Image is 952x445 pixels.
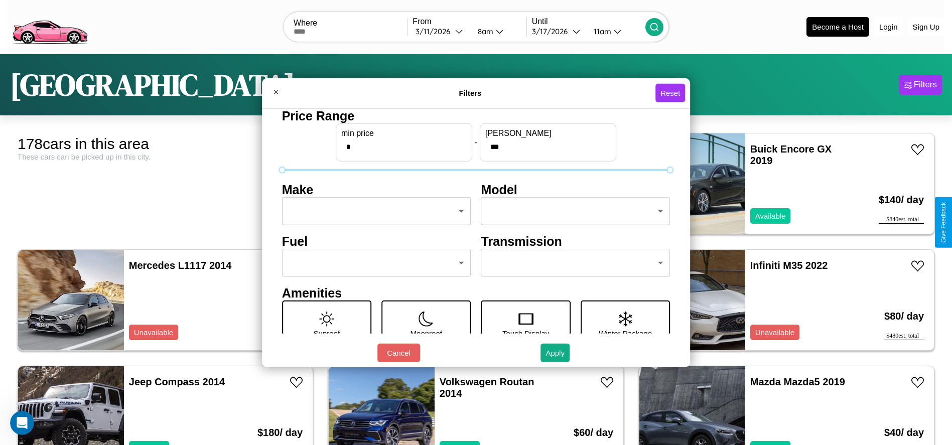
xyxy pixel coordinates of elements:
p: Winter Package [599,326,652,340]
button: Filters [899,75,942,95]
div: 178 cars in this area [18,135,313,153]
button: Become a Host [806,17,869,37]
div: Give Feedback [940,202,947,243]
div: $ 840 est. total [879,216,924,224]
iframe: Intercom live chat [10,411,34,435]
p: Sunroof [314,326,340,340]
p: Moonroof [411,326,442,340]
label: min price [341,128,467,137]
a: Mercedes L1117 2014 [129,260,232,271]
button: Login [874,18,903,36]
h1: [GEOGRAPHIC_DATA] [10,64,295,105]
p: - [475,135,477,149]
label: From [413,17,526,26]
h4: Make [282,182,471,197]
button: Cancel [377,344,420,362]
h4: Price Range [282,108,670,123]
h4: Model [481,182,670,197]
h4: Fuel [282,234,471,248]
button: Apply [540,344,570,362]
p: Touch Display [502,326,549,340]
h4: Filters [285,89,655,97]
div: 11am [589,27,614,36]
h3: $ 140 / day [879,184,924,216]
p: Unavailable [755,326,794,339]
div: These cars can be picked up in this city. [18,153,313,161]
h3: $ 80 / day [884,301,924,332]
div: 3 / 11 / 2026 [416,27,455,36]
button: Reset [655,84,685,102]
a: Buick Encore GX 2019 [750,143,832,166]
button: 8am [470,26,526,37]
p: Unavailable [134,326,173,339]
a: Jeep Compass 2014 [129,376,225,387]
div: 3 / 17 / 2026 [532,27,573,36]
h4: Transmission [481,234,670,248]
a: Infiniti M35 2022 [750,260,828,271]
div: 8am [473,27,496,36]
a: Mazda Mazda5 2019 [750,376,845,387]
button: 11am [586,26,645,37]
button: 3/11/2026 [413,26,469,37]
h4: Amenities [282,285,670,300]
label: Until [532,17,645,26]
div: $ 480 est. total [884,332,924,340]
button: Sign Up [908,18,944,36]
label: [PERSON_NAME] [485,128,611,137]
a: Volkswagen Routan 2014 [440,376,534,399]
label: Where [294,19,407,28]
div: Filters [914,80,937,90]
img: logo [8,5,92,47]
p: Available [755,209,786,223]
